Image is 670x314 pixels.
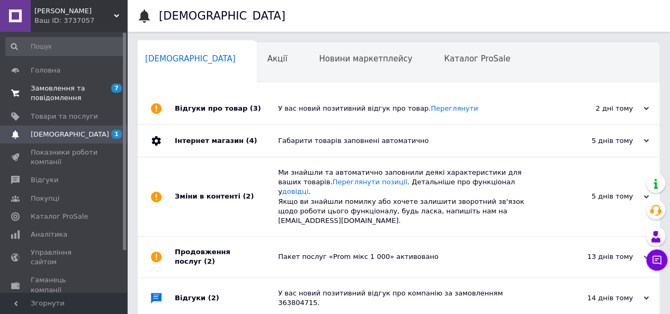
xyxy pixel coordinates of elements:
[175,237,278,277] div: Продовження послуг
[333,178,407,186] a: Переглянути позиції
[31,230,67,239] span: Аналітика
[278,252,543,262] div: Пакет послуг «Prom мікс 1 000» активовано
[208,294,219,302] span: (2)
[31,84,98,103] span: Замовлення та повідомлення
[5,37,125,56] input: Пошук
[31,248,98,267] span: Управління сайтом
[250,104,261,112] span: (3)
[543,252,649,262] div: 13 днів тому
[31,175,58,185] span: Відгуки
[111,84,122,93] span: 7
[34,16,127,25] div: Ваш ID: 3737057
[319,54,412,64] span: Новини маркетплейсу
[267,54,288,64] span: Акції
[31,66,60,75] span: Головна
[175,93,278,124] div: Відгуки про товар
[646,249,667,271] button: Чат з покупцем
[543,192,649,201] div: 5 днів тому
[31,148,98,167] span: Показники роботи компанії
[278,136,543,146] div: Габарити товарів заповнені автоматично
[31,130,109,139] span: [DEMOGRAPHIC_DATA]
[111,130,122,139] span: 1
[175,157,278,236] div: Зміни в контенті
[444,54,510,64] span: Каталог ProSale
[543,136,649,146] div: 5 днів тому
[204,257,215,265] span: (2)
[34,6,114,16] span: Чудова Річ
[278,289,543,308] div: У вас новий позитивний відгук про компанію за замовленням 363804715.
[431,104,478,112] a: Переглянути
[243,192,254,200] span: (2)
[145,54,236,64] span: [DEMOGRAPHIC_DATA]
[31,194,59,203] span: Покупці
[159,10,285,22] h1: [DEMOGRAPHIC_DATA]
[31,112,98,121] span: Товари та послуги
[278,104,543,113] div: У вас новий позитивний відгук про товар.
[31,275,98,294] span: Гаманець компанії
[282,187,309,195] a: довідці
[246,137,257,145] span: (4)
[278,168,543,226] div: Ми знайшли та автоматично заповнили деякі характеристики для ваших товарів. . Детальніше про функ...
[543,293,649,303] div: 14 днів тому
[31,212,88,221] span: Каталог ProSale
[543,104,649,113] div: 2 дні тому
[175,125,278,157] div: Інтернет магазин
